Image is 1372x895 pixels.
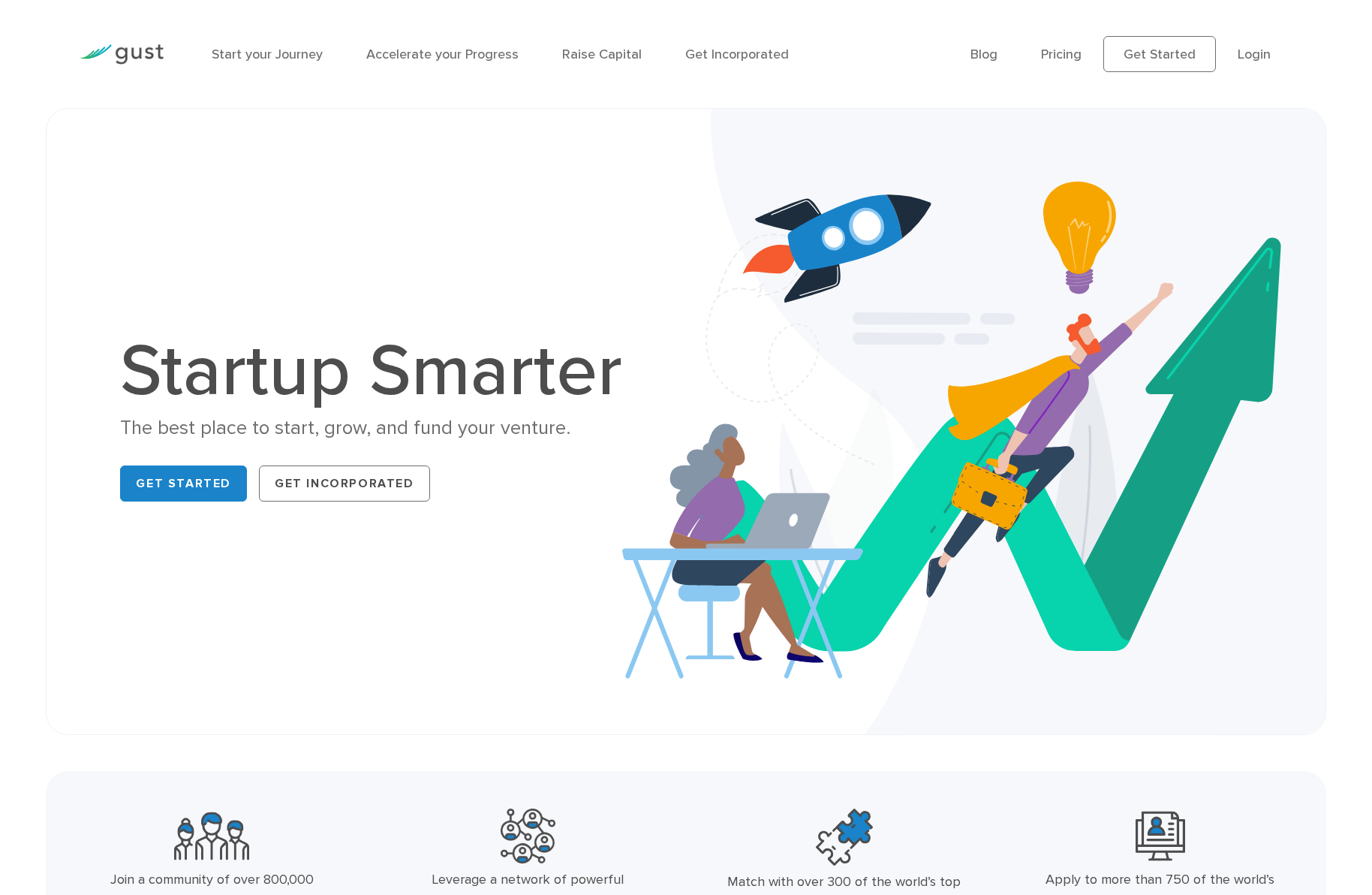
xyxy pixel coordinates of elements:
[1041,47,1082,62] a: Pricing
[501,809,555,863] img: Powerful Partners
[1238,47,1271,62] a: Login
[562,47,642,62] a: Raise Capital
[174,809,249,863] img: Community Founders
[120,415,638,441] div: The best place to start, grow, and fund your venture.
[622,109,1325,734] img: Startup Smarter Hero
[685,47,789,62] a: Get Incorporated
[212,47,323,62] a: Start your Journey
[120,466,247,502] a: Get Started
[366,47,519,62] a: Accelerate your Progress
[970,47,997,62] a: Blog
[816,809,873,866] img: Top Accelerators
[80,44,164,65] img: Gust Logo
[1136,809,1185,863] img: Leading Angel Investment
[259,466,430,502] a: Get Incorporated
[120,336,638,408] h1: Startup Smarter
[1103,36,1216,72] a: Get Started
